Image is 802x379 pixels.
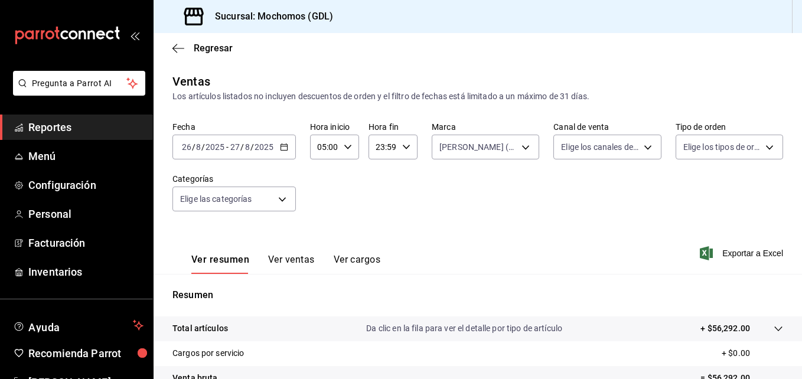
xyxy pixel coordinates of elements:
[28,345,144,361] span: Recomienda Parrot
[310,123,359,131] label: Hora inicio
[172,347,244,360] p: Cargos por servicio
[366,322,562,335] p: Da clic en la fila para ver el detalle por tipo de artículo
[191,254,249,274] button: Ver resumen
[172,73,210,90] div: Ventas
[192,142,195,152] span: /
[553,123,661,131] label: Canal de venta
[32,77,127,90] span: Pregunta a Parrot AI
[172,322,228,335] p: Total artículos
[201,142,205,152] span: /
[206,9,333,24] h3: Sucursal: Mochomos (GDL)
[28,264,144,280] span: Inventarios
[268,254,315,274] button: Ver ventas
[226,142,229,152] span: -
[369,123,418,131] label: Hora fin
[191,254,380,274] div: navigation tabs
[244,142,250,152] input: --
[432,123,539,131] label: Marca
[8,86,145,98] a: Pregunta a Parrot AI
[180,193,252,205] span: Elige las categorías
[250,142,254,152] span: /
[439,141,517,153] span: [PERSON_NAME] (GDL)
[722,347,783,360] p: + $0.00
[700,322,750,335] p: + $56,292.00
[254,142,274,152] input: ----
[683,141,761,153] span: Elige los tipos de orden
[28,206,144,222] span: Personal
[172,123,296,131] label: Fecha
[172,288,783,302] p: Resumen
[702,246,783,260] button: Exportar a Excel
[194,43,233,54] span: Regresar
[195,142,201,152] input: --
[561,141,639,153] span: Elige los canales de venta
[181,142,192,152] input: --
[130,31,139,40] button: open_drawer_menu
[172,43,233,54] button: Regresar
[172,175,296,183] label: Categorías
[334,254,381,274] button: Ver cargos
[676,123,783,131] label: Tipo de orden
[172,90,783,103] div: Los artículos listados no incluyen descuentos de orden y el filtro de fechas está limitado a un m...
[28,318,128,332] span: Ayuda
[230,142,240,152] input: --
[28,119,144,135] span: Reportes
[240,142,244,152] span: /
[28,177,144,193] span: Configuración
[13,71,145,96] button: Pregunta a Parrot AI
[28,235,144,251] span: Facturación
[28,148,144,164] span: Menú
[205,142,225,152] input: ----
